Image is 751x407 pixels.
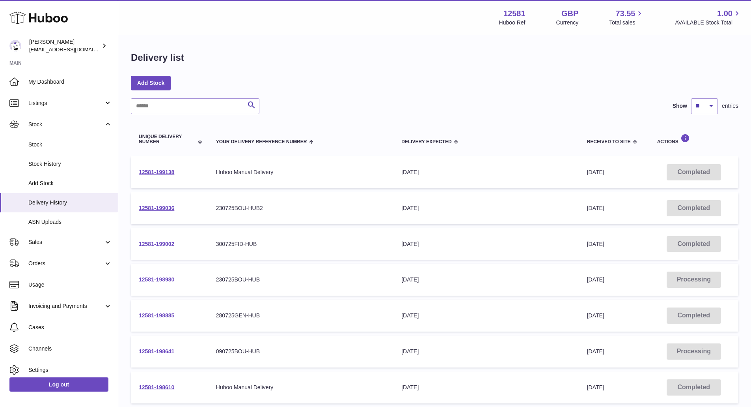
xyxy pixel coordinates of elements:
span: Orders [28,260,104,267]
span: AVAILABLE Stock Total [675,19,742,26]
span: Delivery Expected [401,139,451,144]
h1: Delivery list [131,51,184,64]
span: [DATE] [587,169,604,175]
div: [DATE] [401,384,571,391]
span: [DATE] [587,348,604,354]
div: 230725BOU-HUB2 [216,204,386,212]
span: [DATE] [587,276,604,283]
span: Invoicing and Payments [28,302,104,310]
span: Usage [28,281,112,289]
a: Log out [9,377,108,392]
div: [DATE] [401,276,571,283]
a: 12581-198610 [139,384,174,390]
div: Actions [657,134,731,144]
label: Show [673,102,687,110]
span: Your Delivery Reference Number [216,139,307,144]
div: 090725BOU-HUB [216,348,386,355]
img: ibrewis@drink-trip.com [9,40,21,52]
a: 73.55 Total sales [609,8,644,26]
div: [PERSON_NAME] [29,38,100,53]
span: Sales [28,238,104,246]
div: Huboo Manual Delivery [216,384,386,391]
div: 280725GEN-HUB [216,312,386,319]
span: Unique Delivery Number [139,134,193,144]
div: [DATE] [401,169,571,176]
span: My Dashboard [28,78,112,86]
span: Stock [28,121,104,128]
span: [DATE] [587,312,604,319]
div: Currency [556,19,579,26]
span: 1.00 [717,8,732,19]
div: Huboo Manual Delivery [216,169,386,176]
span: Received to Site [587,139,631,144]
div: 300725FID-HUB [216,240,386,248]
a: 12581-198641 [139,348,174,354]
strong: 12581 [503,8,526,19]
div: [DATE] [401,204,571,212]
span: Delivery History [28,199,112,206]
div: [DATE] [401,348,571,355]
div: [DATE] [401,312,571,319]
div: Huboo Ref [499,19,526,26]
span: 73.55 [615,8,635,19]
div: [DATE] [401,240,571,248]
span: Cases [28,324,112,331]
a: Add Stock [131,76,171,90]
span: Stock [28,141,112,148]
a: 12581-198980 [139,276,174,283]
span: [EMAIL_ADDRESS][DOMAIN_NAME] [29,46,116,53]
div: 230725BOU-HUB [216,276,386,283]
span: Total sales [609,19,644,26]
span: Add Stock [28,180,112,187]
a: 1.00 AVAILABLE Stock Total [675,8,742,26]
span: Settings [28,366,112,374]
a: 12581-199002 [139,241,174,247]
span: Channels [28,345,112,353]
span: entries [722,102,738,110]
span: Listings [28,99,104,107]
a: 12581-199036 [139,205,174,211]
span: ASN Uploads [28,218,112,226]
span: [DATE] [587,241,604,247]
strong: GBP [561,8,578,19]
span: Stock History [28,160,112,168]
span: [DATE] [587,384,604,390]
a: 12581-198885 [139,312,174,319]
span: [DATE] [587,205,604,211]
a: 12581-199138 [139,169,174,175]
